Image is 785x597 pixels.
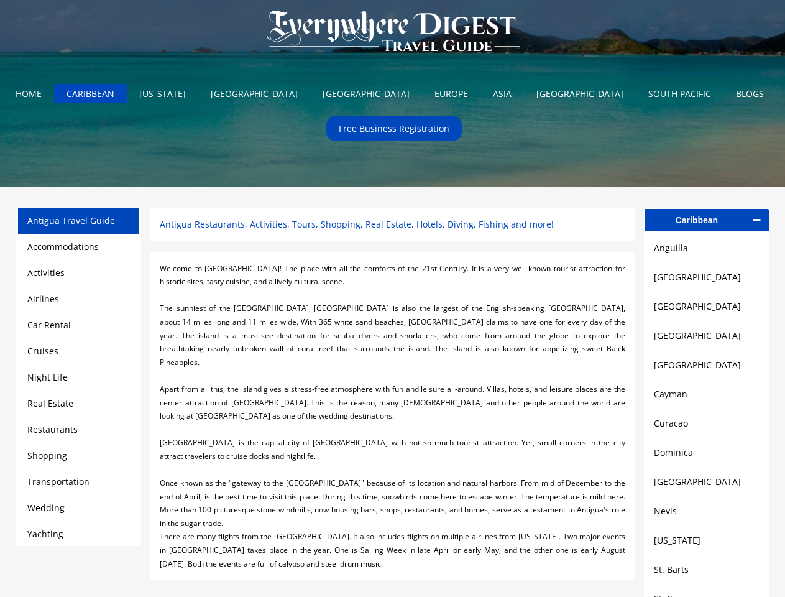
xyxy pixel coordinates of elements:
[654,328,760,343] a: [GEOGRAPHIC_DATA]
[654,270,760,285] a: [GEOGRAPHIC_DATA]
[27,241,99,252] a: Accommodations
[27,215,115,226] a: Antigua Travel Guide
[425,84,477,103] a: EUROPE
[654,241,760,256] a: Anguilla
[57,84,124,103] a: CARIBBEAN
[6,84,51,103] a: HOME
[654,504,760,519] a: Nevis
[639,84,720,103] a: SOUTH PACIFIC
[160,303,625,367] span: The sunniest of the [GEOGRAPHIC_DATA], [GEOGRAPHIC_DATA] is also the largest of the English-speak...
[654,387,760,402] a: Cayman
[727,84,773,103] a: BLOGS
[527,84,633,103] a: [GEOGRAPHIC_DATA]
[160,384,625,421] span: Apart from all this, the island gives a stress-free atmosphere with fun and leisure all-around. V...
[160,263,625,287] span: Welcome to [GEOGRAPHIC_DATA]! The place with all the comforts of the 21st Century. It is a very w...
[329,119,459,138] a: Free Business Registration
[654,416,760,431] a: Curacao
[160,218,554,230] span: Antigua Restaurants, Activities, Tours, Shopping, Real Estate, Hotels, Diving, Fishing and more!
[27,502,65,514] a: Wedding
[27,345,58,357] a: Cruises
[160,531,625,568] span: There are many flights from the [GEOGRAPHIC_DATA]. It also includes flights on multiple airlines ...
[27,528,63,540] a: Yachting
[27,450,67,461] a: Shopping
[201,84,307,103] a: [GEOGRAPHIC_DATA]
[654,445,760,460] a: Dominica
[654,299,760,314] a: [GEOGRAPHIC_DATA]
[27,267,65,279] a: Activities
[645,209,769,231] a: Caribbean
[654,474,760,489] a: [GEOGRAPHIC_DATA]
[313,84,419,103] a: [GEOGRAPHIC_DATA]
[160,478,625,529] span: Once known as the "gateway to the [GEOGRAPHIC_DATA]" because of its location and natural harbors....
[27,371,68,383] a: Night Life
[27,319,71,331] a: Car Rental
[654,562,760,577] a: St. Barts
[654,533,760,548] a: [US_STATE]
[130,84,195,103] a: [US_STATE]
[27,397,73,409] a: Real Estate
[27,293,59,305] a: Airlines
[27,476,90,488] a: Transportation
[484,84,521,103] a: ASIA
[160,437,625,461] span: [GEOGRAPHIC_DATA] is the capital city of [GEOGRAPHIC_DATA] with not so much tourist attraction. Y...
[654,358,760,373] a: [GEOGRAPHIC_DATA]
[27,423,78,435] a: Restaurants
